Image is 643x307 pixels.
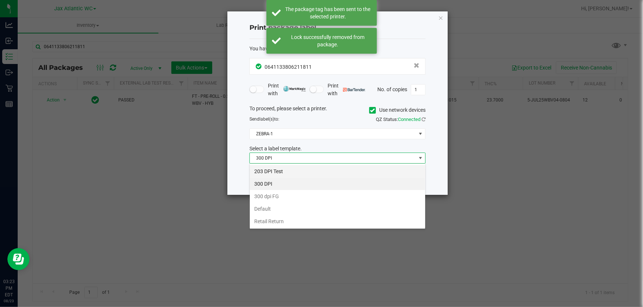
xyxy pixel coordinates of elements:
[250,215,425,228] li: Retail Return
[268,82,306,97] span: Print with
[328,82,366,97] span: Print with
[249,45,426,53] div: :
[256,63,263,70] span: In Sync
[265,64,312,70] span: 0641133806211811
[377,86,407,92] span: No. of copies
[250,203,425,215] li: Default
[250,165,425,178] li: 203 DPI Test
[249,23,426,33] h4: Print package label
[369,106,426,114] label: Use network devices
[249,117,279,122] span: Send to:
[250,190,425,203] li: 300 dpi FG
[249,46,345,51] span: You have selected 1 package label to print
[285,33,371,48] div: Lock successfully removed from package.
[250,178,425,190] li: 300 DPI
[285,6,371,20] div: The package tag has been sent to the selected printer.
[283,86,306,92] img: mark_magic_cybra.png
[343,88,366,92] img: bartender.png
[244,145,431,153] div: Select a label template.
[259,117,274,122] span: label(s)
[398,117,420,122] span: Connected
[7,248,29,270] iframe: Resource center
[250,153,416,163] span: 300 DPI
[244,105,431,116] div: To proceed, please select a printer.
[250,129,416,139] span: ZEBRA-1
[376,117,426,122] span: QZ Status:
